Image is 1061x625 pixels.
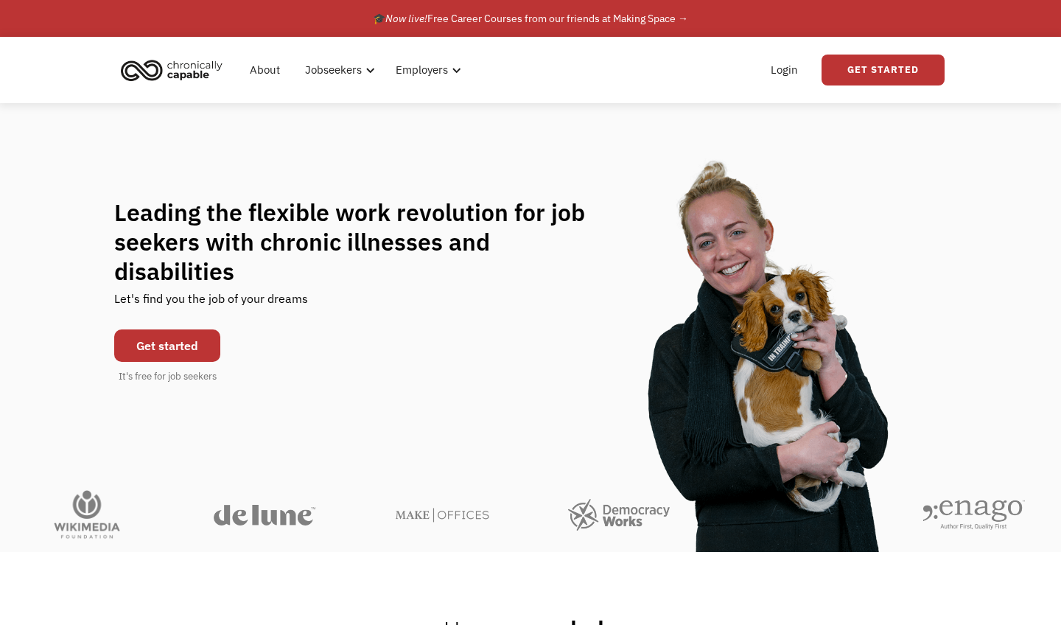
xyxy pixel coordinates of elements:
a: Get Started [822,55,945,85]
a: home [116,54,234,86]
div: Jobseekers [296,46,379,94]
h1: Leading the flexible work revolution for job seekers with chronic illnesses and disabilities [114,198,614,286]
div: It's free for job seekers [119,369,217,384]
a: About [241,46,289,94]
em: Now live! [385,12,427,25]
div: Let's find you the job of your dreams [114,286,308,322]
div: Employers [387,46,466,94]
a: Get started [114,329,220,362]
div: Jobseekers [305,61,362,79]
div: Employers [396,61,448,79]
div: 🎓 Free Career Courses from our friends at Making Space → [373,10,688,27]
a: Login [762,46,807,94]
img: Chronically Capable logo [116,54,227,86]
